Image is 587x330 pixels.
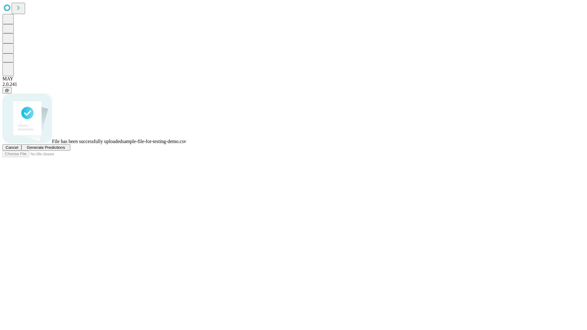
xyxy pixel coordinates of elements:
button: Generate Predictions [21,144,70,151]
span: Cancel [6,145,18,150]
div: 2.0.241 [2,82,585,87]
span: @ [5,88,9,93]
span: File has been successfully uploaded [52,139,122,144]
span: sample-file-for-testing-demo.csv [122,139,186,144]
span: Generate Predictions [27,145,65,150]
button: @ [2,87,12,94]
div: MAY [2,76,585,82]
button: Cancel [2,144,21,151]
